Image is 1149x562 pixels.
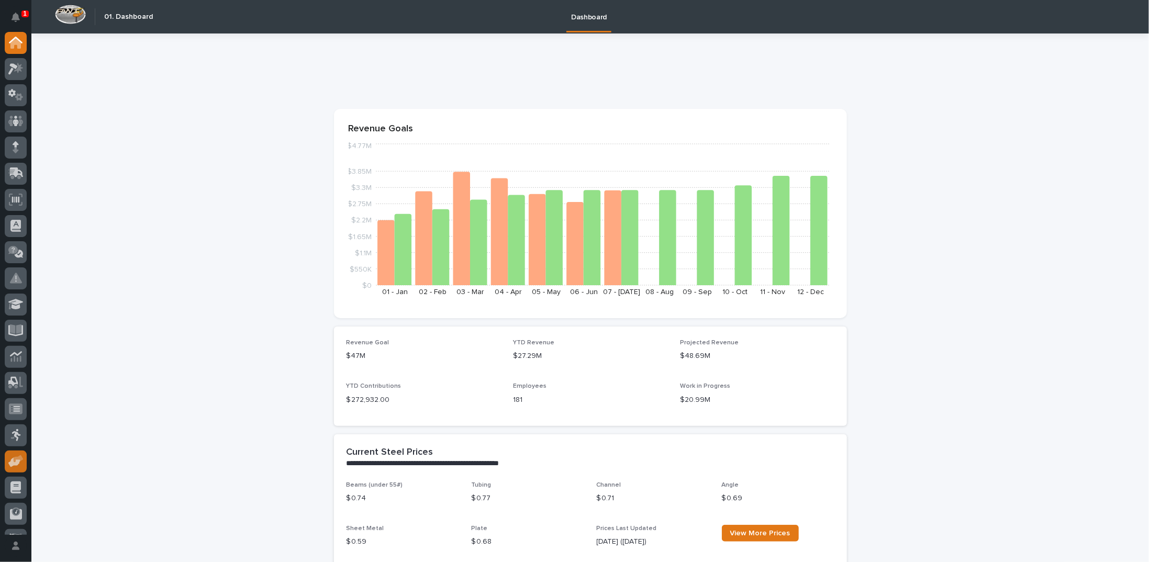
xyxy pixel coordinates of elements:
[23,10,27,17] p: 1
[347,482,403,488] span: Beams (under 55#)
[760,288,785,296] text: 11 - Nov
[680,340,739,346] span: Projected Revenue
[472,536,584,547] p: $ 0.68
[722,288,748,296] text: 10 - Oct
[603,288,640,296] text: 07 - [DATE]
[382,288,407,296] text: 01 - Jan
[419,288,447,296] text: 02 - Feb
[531,288,560,296] text: 05 - May
[472,493,584,504] p: $ 0.77
[472,525,488,532] span: Plate
[55,5,86,24] img: Workspace Logo
[104,13,153,21] h2: 01. Dashboard
[722,493,834,504] p: $ 0.69
[797,288,824,296] text: 12 - Dec
[347,536,459,547] p: $ 0.59
[347,395,501,406] p: $ 272,932.00
[347,142,372,150] tspan: $4.77M
[347,168,372,175] tspan: $3.85M
[348,233,372,240] tspan: $1.65M
[350,265,372,273] tspan: $550K
[472,482,492,488] span: Tubing
[351,217,372,224] tspan: $2.2M
[456,288,484,296] text: 03 - Mar
[597,536,709,547] p: [DATE] ([DATE])
[513,395,667,406] p: 181
[347,383,401,389] span: YTD Contributions
[5,6,27,28] button: Notifications
[645,288,673,296] text: 08 - Aug
[680,351,834,362] p: $48.69M
[351,184,372,192] tspan: $3.3M
[13,13,27,29] div: Notifications1
[597,493,709,504] p: $ 0.71
[722,482,739,488] span: Angle
[362,282,372,289] tspan: $0
[730,530,790,537] span: View More Prices
[680,395,834,406] p: $20.99M
[347,447,433,458] h2: Current Steel Prices
[513,383,546,389] span: Employees
[597,525,657,532] span: Prices Last Updated
[347,351,501,362] p: $47M
[680,383,730,389] span: Work in Progress
[513,340,554,346] span: YTD Revenue
[570,288,597,296] text: 06 - Jun
[347,340,389,346] span: Revenue Goal
[513,351,667,362] p: $27.29M
[349,123,832,135] p: Revenue Goals
[348,200,372,208] tspan: $2.75M
[347,525,384,532] span: Sheet Metal
[347,493,459,504] p: $ 0.74
[683,288,712,296] text: 09 - Sep
[722,525,799,542] a: View More Prices
[355,249,372,256] tspan: $1.1M
[597,482,621,488] span: Channel
[495,288,522,296] text: 04 - Apr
